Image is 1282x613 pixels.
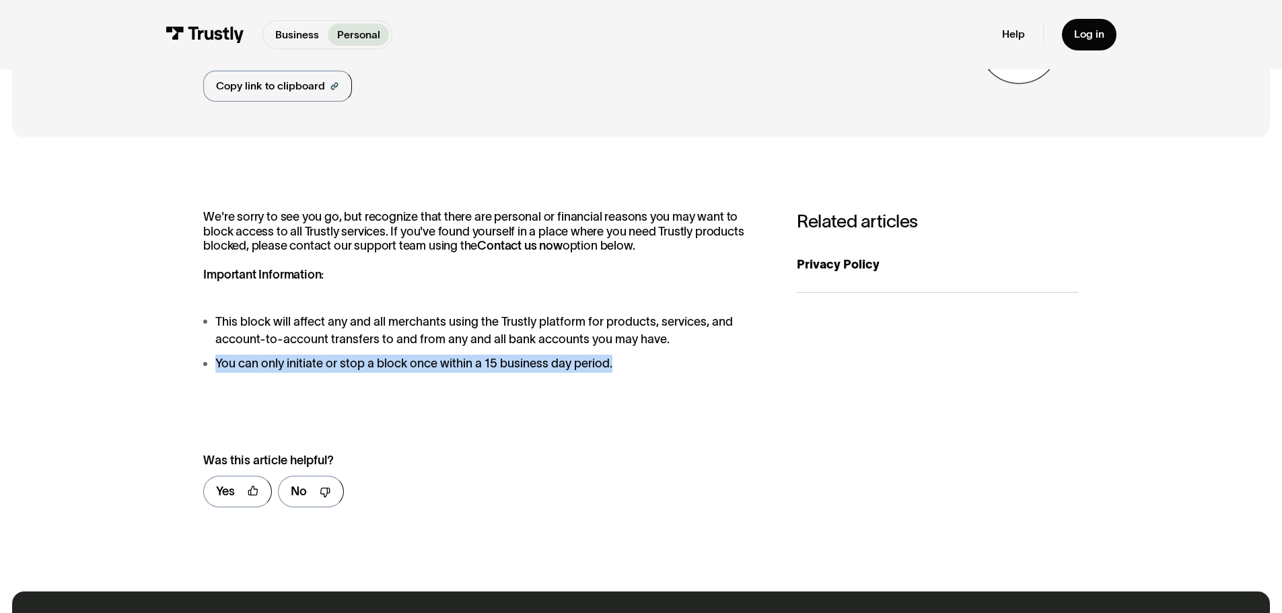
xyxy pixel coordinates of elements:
a: Yes [203,476,272,507]
strong: Important Information: [203,268,324,281]
h3: Related articles [797,210,1079,231]
a: Personal [328,24,389,46]
a: Copy link to clipboard [203,71,352,102]
p: We're sorry to see you go, but recognize that there are personal or financial reasons you may wan... [203,210,767,283]
a: Business [266,24,328,46]
div: No [291,482,307,501]
strong: Contact us now [477,239,563,252]
div: Was this article helpful? [203,452,734,470]
li: You can only initiate or stop a block once within a 15 business day period. [203,355,767,373]
div: Yes [216,482,235,501]
a: Privacy Policy [797,238,1079,293]
li: This block will affect any and all merchants using the Trustly platform for products, services, a... [203,313,767,349]
div: Log in [1074,28,1104,41]
img: Trustly Logo [166,26,244,43]
div: Copy link to clipboard [216,78,325,94]
a: No [278,476,344,507]
p: Business [275,27,319,43]
div: Privacy Policy [797,256,1079,274]
a: Help [1002,28,1025,41]
p: Personal [337,27,380,43]
a: Log in [1062,19,1116,50]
